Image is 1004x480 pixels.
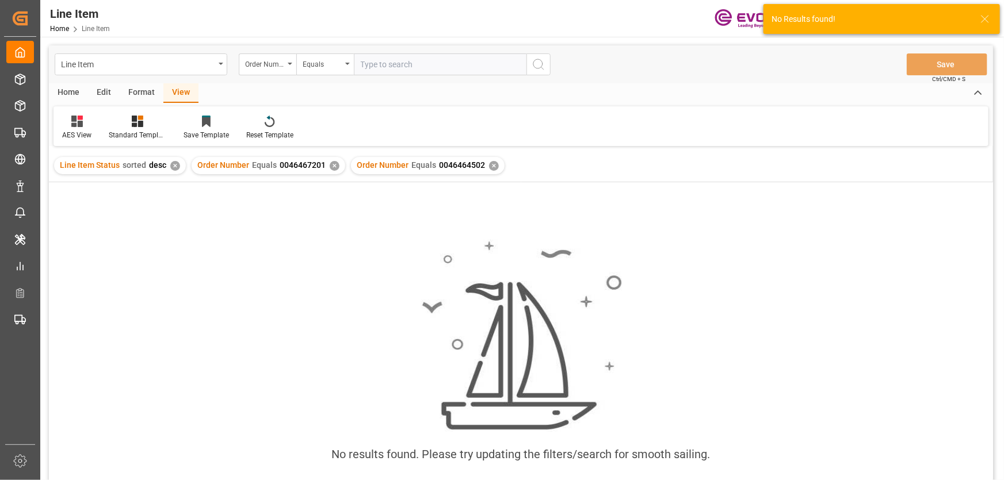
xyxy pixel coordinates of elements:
div: Standard Templates [109,130,166,140]
div: Home [49,83,88,103]
button: open menu [55,53,227,75]
span: 0046467201 [280,160,326,170]
div: Equals [303,56,342,70]
a: Home [50,25,69,33]
div: Format [120,83,163,103]
div: Line Item [61,56,215,71]
input: Type to search [354,53,526,75]
span: sorted [123,160,146,170]
span: Equals [411,160,436,170]
div: ✕ [170,161,180,171]
span: Line Item Status [60,160,120,170]
button: Save [907,53,987,75]
div: ✕ [330,161,339,171]
div: Save Template [184,130,229,140]
button: search button [526,53,551,75]
span: desc [149,160,166,170]
div: Edit [88,83,120,103]
div: ✕ [489,161,499,171]
span: Order Number [357,160,409,170]
div: AES View [62,130,91,140]
span: 0046464502 [439,160,485,170]
button: open menu [239,53,296,75]
button: open menu [296,53,354,75]
div: Order Number [245,56,284,70]
img: Evonik-brand-mark-Deep-Purple-RGB.jpeg_1700498283.jpeg [715,9,789,29]
span: Equals [252,160,277,170]
div: No Results found! [772,13,969,25]
div: No results found. Please try updating the filters/search for smooth sailing. [332,446,711,463]
span: Order Number [197,160,249,170]
div: Line Item [50,5,110,22]
div: Reset Template [246,130,293,140]
span: Ctrl/CMD + S [932,75,965,83]
div: View [163,83,198,103]
img: smooth_sailing.jpeg [421,240,622,432]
